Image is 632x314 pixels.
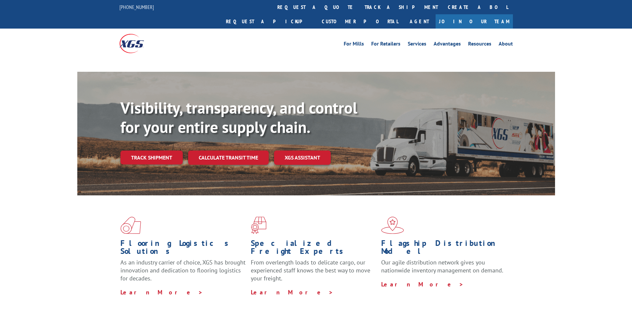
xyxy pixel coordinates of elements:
a: Resources [468,41,491,49]
a: For Mills [344,41,364,49]
h1: Flooring Logistics Solutions [120,239,246,259]
a: Learn More > [251,288,333,296]
a: Services [408,41,426,49]
b: Visibility, transparency, and control for your entire supply chain. [120,97,357,137]
span: Our agile distribution network gives you nationwide inventory management on demand. [381,259,503,274]
a: [PHONE_NUMBER] [119,4,154,10]
a: Customer Portal [317,14,403,29]
a: Calculate transit time [188,151,269,165]
a: Request a pickup [221,14,317,29]
img: xgs-icon-flagship-distribution-model-red [381,217,404,234]
span: As an industry carrier of choice, XGS has brought innovation and dedication to flooring logistics... [120,259,246,282]
img: xgs-icon-total-supply-chain-intelligence-red [120,217,141,234]
h1: Specialized Freight Experts [251,239,376,259]
a: Learn More > [381,280,464,288]
a: Track shipment [120,151,183,164]
a: Advantages [434,41,461,49]
a: Agent [403,14,436,29]
p: From overlength loads to delicate cargo, our experienced staff knows the best way to move your fr... [251,259,376,288]
a: Join Our Team [436,14,513,29]
a: Learn More > [120,288,203,296]
a: XGS ASSISTANT [274,151,331,165]
a: About [499,41,513,49]
a: For Retailers [371,41,400,49]
img: xgs-icon-focused-on-flooring-red [251,217,266,234]
h1: Flagship Distribution Model [381,239,507,259]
